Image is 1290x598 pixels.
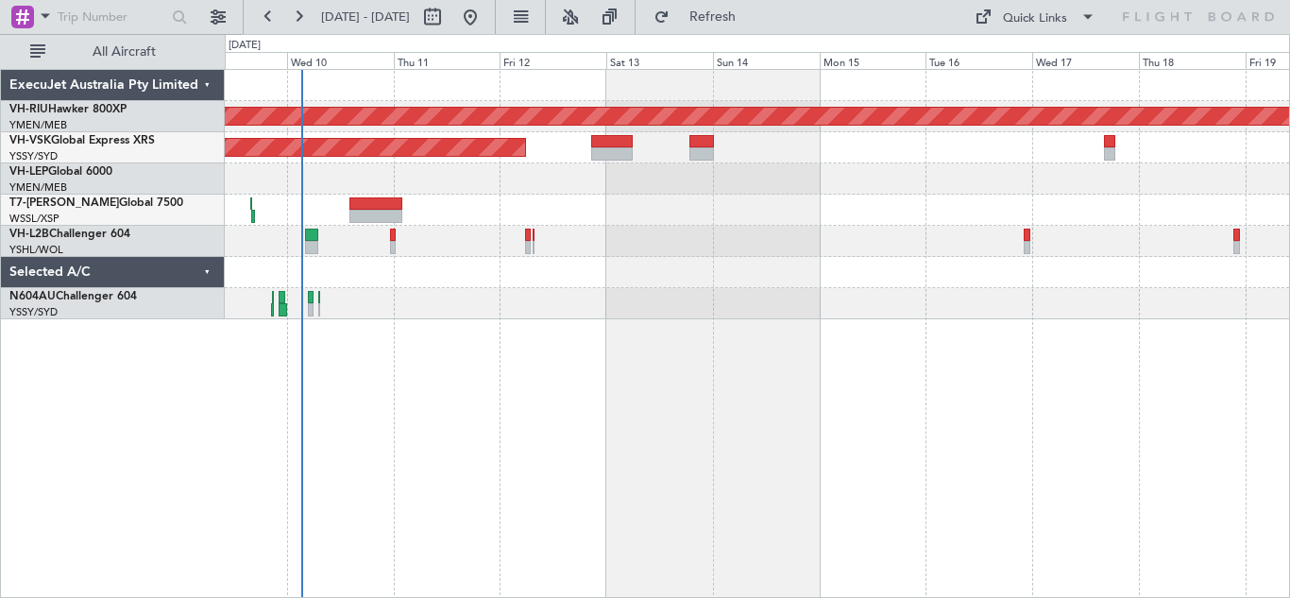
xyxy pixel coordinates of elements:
div: Sun 14 [713,52,820,69]
a: T7-[PERSON_NAME]Global 7500 [9,197,183,209]
div: Thu 11 [394,52,501,69]
a: YSSY/SYD [9,149,58,163]
span: All Aircraft [49,45,199,59]
span: VH-LEP [9,166,48,178]
span: VH-L2B [9,229,49,240]
a: VH-L2BChallenger 604 [9,229,130,240]
span: Refresh [673,10,753,24]
span: VH-VSK [9,135,51,146]
div: Wed 10 [287,52,394,69]
a: YMEN/MEB [9,180,67,195]
button: Refresh [645,2,758,32]
input: Trip Number [58,3,166,31]
div: Mon 15 [820,52,926,69]
span: T7-[PERSON_NAME] [9,197,119,209]
div: Fri 12 [500,52,606,69]
div: Thu 18 [1139,52,1246,69]
button: All Aircraft [21,37,205,67]
span: VH-RIU [9,104,48,115]
div: Sat 13 [606,52,713,69]
a: YMEN/MEB [9,118,67,132]
a: YSSY/SYD [9,305,58,319]
span: [DATE] - [DATE] [321,9,410,26]
div: [DATE] [229,38,261,54]
a: N604AUChallenger 604 [9,291,137,302]
button: Quick Links [965,2,1105,32]
a: VH-VSKGlobal Express XRS [9,135,155,146]
div: Wed 17 [1032,52,1139,69]
span: N604AU [9,291,56,302]
a: WSSL/XSP [9,212,59,226]
a: VH-LEPGlobal 6000 [9,166,112,178]
div: Tue 16 [925,52,1032,69]
div: Quick Links [1003,9,1067,28]
a: VH-RIUHawker 800XP [9,104,127,115]
div: Tue 9 [180,52,287,69]
a: YSHL/WOL [9,243,63,257]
